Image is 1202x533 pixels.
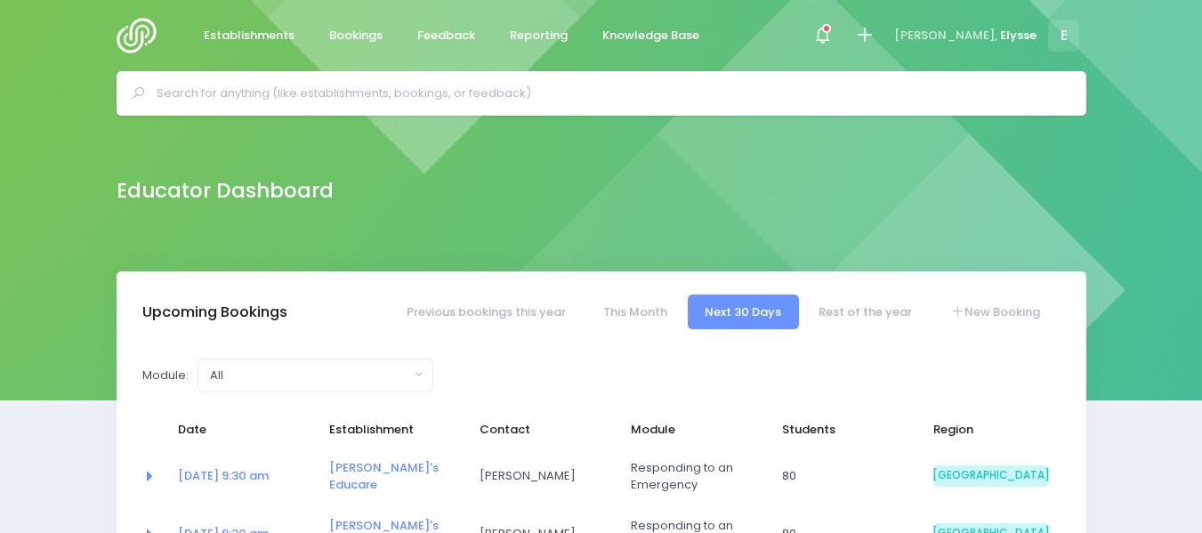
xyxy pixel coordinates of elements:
[770,448,922,505] td: 80
[496,19,583,53] a: Reporting
[329,421,445,439] span: Establishment
[166,448,318,505] td: <a href="https://app.stjis.org.nz/bookings/523956" class="font-weight-bold">23 Sep at 9:30 am</a>
[157,80,1061,107] input: Search for anything (like establishments, bookings, or feedback)
[403,19,490,53] a: Feedback
[117,179,334,203] h2: Educator Dashboard
[178,421,294,439] span: Date
[932,295,1057,329] a: New Booking
[585,295,684,329] a: This Month
[329,27,383,44] span: Bookings
[782,467,898,485] span: 80
[117,18,167,53] img: Logo
[933,465,1049,487] span: [GEOGRAPHIC_DATA]
[631,459,746,494] span: Responding to an Emergency
[318,448,469,505] td: <a href="https://app.stjis.org.nz/establishments/202132" class="font-weight-bold">Annabel's Educa...
[417,27,475,44] span: Feedback
[933,421,1049,439] span: Region
[1000,27,1037,44] span: Elysse
[198,359,433,392] button: All
[142,367,189,384] label: Module:
[631,421,746,439] span: Module
[204,27,294,44] span: Establishments
[782,421,898,439] span: Students
[602,27,699,44] span: Knowledge Base
[922,448,1061,505] td: South Island
[688,295,799,329] a: Next 30 Days
[190,19,310,53] a: Establishments
[619,448,770,505] td: Responding to an Emergency
[510,27,568,44] span: Reporting
[210,367,410,384] div: All
[389,295,583,329] a: Previous bookings this year
[142,303,287,321] h3: Upcoming Bookings
[480,421,595,439] span: Contact
[802,295,930,329] a: Rest of the year
[894,27,997,44] span: [PERSON_NAME],
[588,19,714,53] a: Knowledge Base
[1048,20,1079,52] span: E
[329,459,439,494] a: [PERSON_NAME]'s Educare
[468,448,619,505] td: Rosie Geal
[178,467,269,484] a: [DATE] 9:30 am
[315,19,398,53] a: Bookings
[480,467,595,485] span: [PERSON_NAME]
